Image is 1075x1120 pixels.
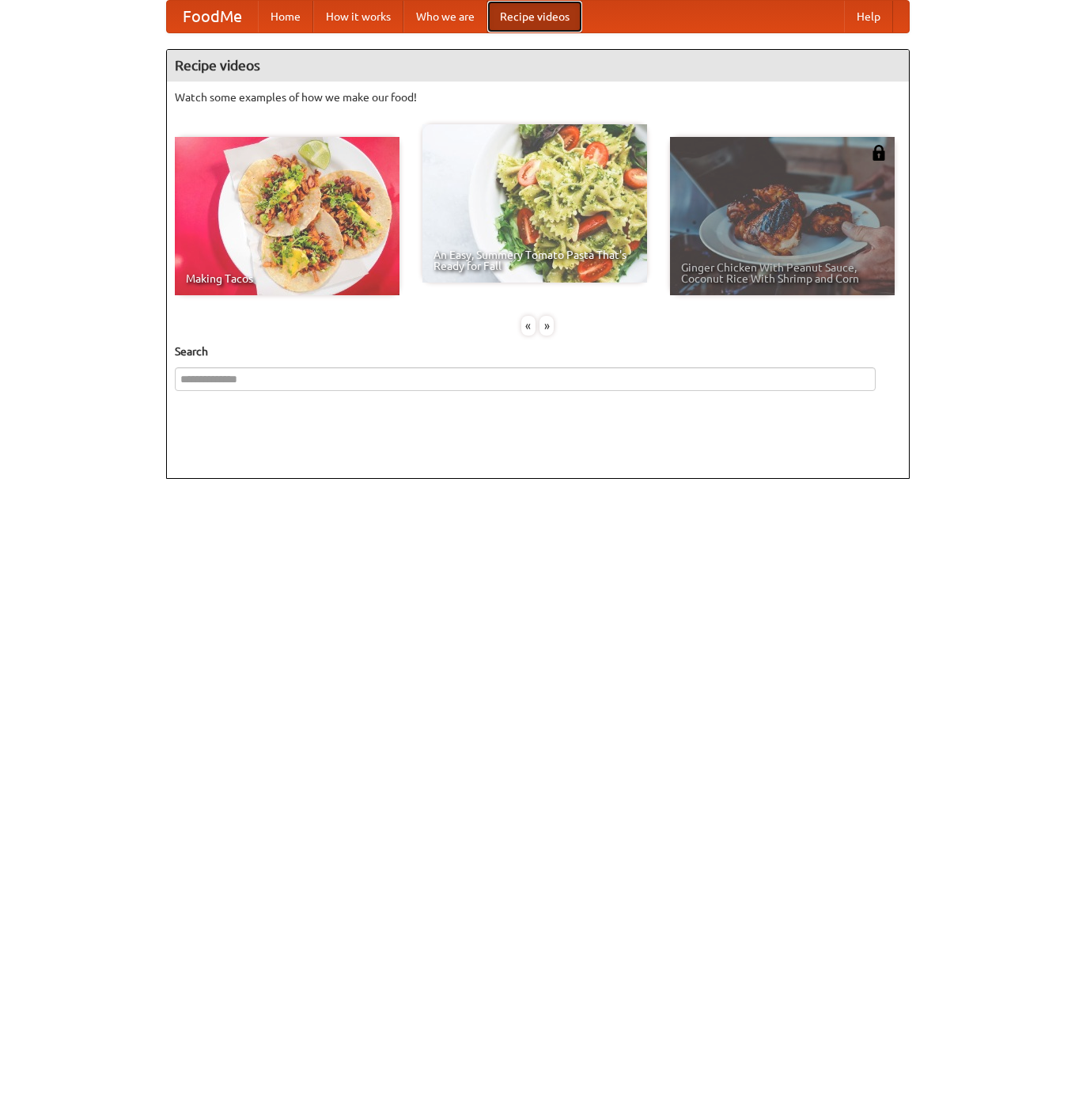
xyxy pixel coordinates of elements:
p: Watch some examples of how we make our food! [175,89,901,105]
span: Making Tacos [186,273,388,284]
img: 483408.png [871,145,887,161]
a: Recipe videos [487,1,582,32]
a: Home [258,1,313,32]
a: Making Tacos [175,137,399,295]
div: « [521,316,536,336]
a: An Easy, Summery Tomato Pasta That's Ready for Fall [422,124,647,283]
span: An Easy, Summery Tomato Pasta That's Ready for Fall [433,249,636,271]
h4: Recipe videos [167,50,909,82]
h5: Search [175,344,901,359]
a: FoodMe [167,1,258,32]
a: How it works [313,1,403,32]
div: » [539,316,554,336]
a: Who we are [403,1,487,32]
a: Help [844,1,893,32]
